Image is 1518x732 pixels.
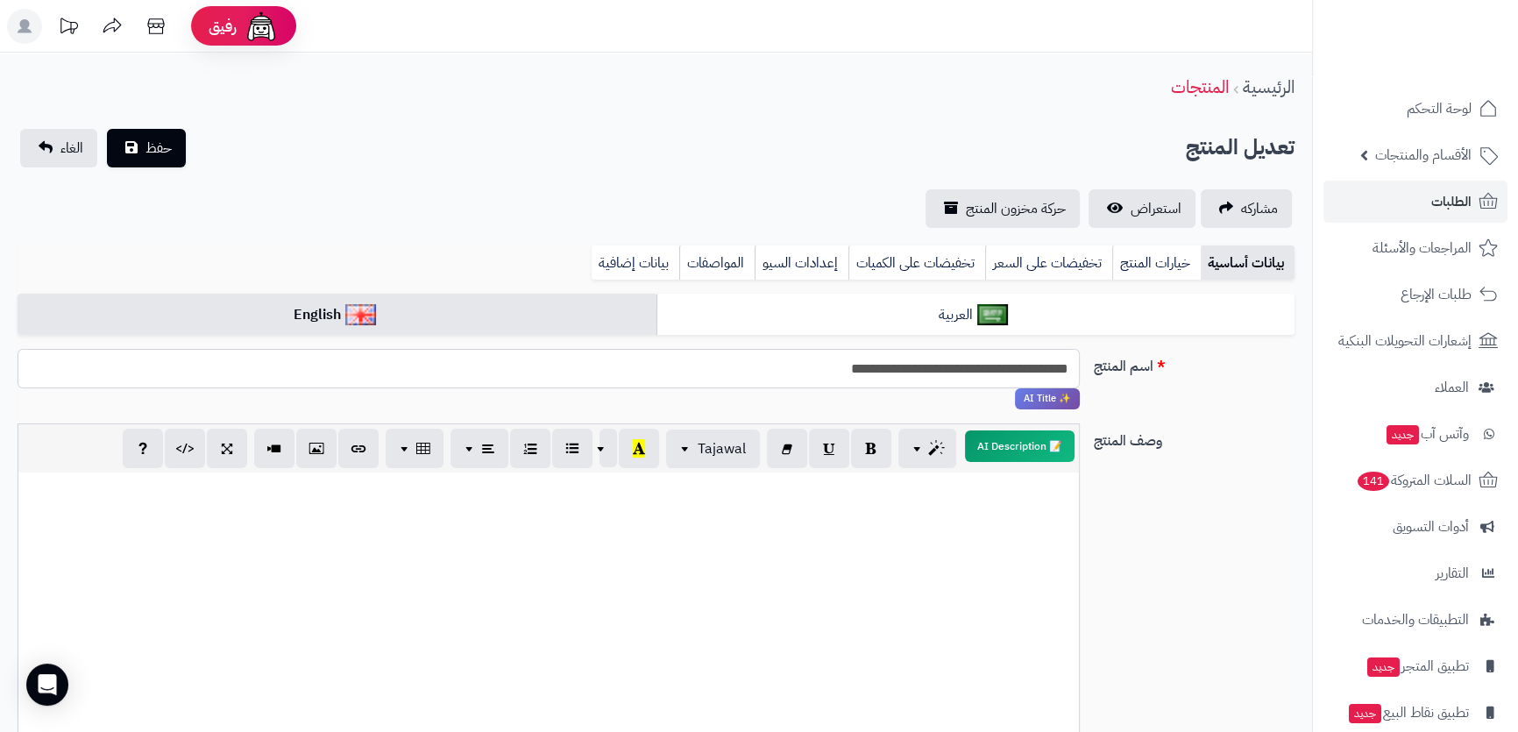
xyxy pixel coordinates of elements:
[26,664,68,706] div: Open Intercom Messenger
[1431,189,1472,214] span: الطلبات
[1323,227,1507,269] a: المراجعات والأسئلة
[345,304,376,325] img: English
[1323,645,1507,687] a: تطبيق المتجرجديد
[1349,704,1381,723] span: جديد
[1375,143,1472,167] span: الأقسام والمنتجات
[977,304,1008,325] img: العربية
[244,9,279,44] img: ai-face.png
[1087,349,1302,377] label: اسم المنتج
[666,430,760,468] button: Tajawal
[209,16,237,37] span: رفيق
[20,129,97,167] a: الغاء
[985,245,1112,281] a: تخفيضات على السعر
[1401,282,1472,307] span: طلبات الإرجاع
[1387,425,1419,444] span: جديد
[965,430,1075,462] button: 📝 AI Description
[1323,320,1507,362] a: إشعارات التحويلات البنكية
[966,198,1066,219] span: حركة مخزون المنتج
[1323,181,1507,223] a: الطلبات
[1435,375,1469,400] span: العملاء
[1407,96,1472,121] span: لوحة التحكم
[1201,189,1292,228] a: مشاركه
[1436,561,1469,586] span: التقارير
[1323,506,1507,548] a: أدوات التسويق
[1186,130,1295,166] h2: تعديل المنتج
[1367,657,1400,677] span: جديد
[1112,245,1201,281] a: خيارات المنتج
[1347,700,1469,725] span: تطبيق نقاط البيع
[1358,472,1389,491] span: 141
[926,189,1080,228] a: حركة مخزون المنتج
[1393,515,1469,539] span: أدوات التسويق
[656,294,1295,337] a: العربية
[848,245,985,281] a: تخفيضات على الكميات
[1243,74,1295,100] a: الرئيسية
[1131,198,1181,219] span: استعراض
[1399,44,1501,81] img: logo-2.png
[1323,413,1507,455] a: وآتس آبجديد
[1323,552,1507,594] a: التقارير
[1087,423,1302,451] label: وصف المنتج
[1323,366,1507,409] a: العملاء
[1323,459,1507,501] a: السلات المتروكة141
[1241,198,1278,219] span: مشاركه
[1323,274,1507,316] a: طلبات الإرجاع
[1356,468,1472,493] span: السلات المتروكة
[1338,329,1472,353] span: إشعارات التحويلات البنكية
[107,129,186,167] button: حفظ
[1201,245,1295,281] a: بيانات أساسية
[698,438,746,459] span: Tajawal
[1385,422,1469,446] span: وآتس آب
[592,245,679,281] a: بيانات إضافية
[1362,608,1469,632] span: التطبيقات والخدمات
[60,138,83,159] span: الغاء
[1323,599,1507,641] a: التطبيقات والخدمات
[1171,74,1229,100] a: المنتجات
[755,245,848,281] a: إعدادات السيو
[1365,654,1469,679] span: تطبيق المتجر
[18,294,656,337] a: English
[1373,236,1472,260] span: المراجعات والأسئلة
[1015,388,1080,409] span: انقر لاستخدام رفيقك الذكي
[145,138,172,159] span: حفظ
[1323,88,1507,130] a: لوحة التحكم
[46,9,90,48] a: تحديثات المنصة
[1089,189,1195,228] a: استعراض
[679,245,755,281] a: المواصفات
